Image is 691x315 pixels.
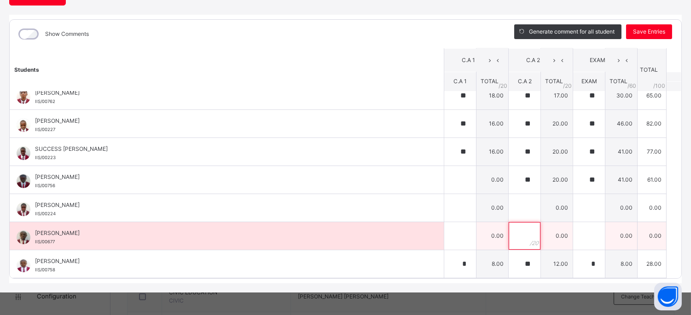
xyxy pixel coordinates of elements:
span: [PERSON_NAME] [35,229,423,237]
td: 82.00 [638,109,667,137]
span: / 60 [627,81,636,90]
td: 41.00 [605,137,638,166]
td: 61.00 [638,166,667,194]
span: SUCCESS [PERSON_NAME] [35,145,423,153]
td: 16.00 [476,109,509,137]
td: 8.00 [605,250,638,278]
td: 0.00 [605,194,638,222]
span: C.A 1 [453,78,467,85]
td: 65.00 [638,81,667,109]
td: 18.00 [476,81,509,109]
span: [PERSON_NAME] [35,89,423,97]
span: / 20 [499,81,507,90]
span: EXAM [580,56,615,64]
td: 41.00 [605,166,638,194]
span: TOTAL [481,78,499,85]
td: 17.00 [541,81,573,109]
span: [PERSON_NAME] [35,173,423,181]
img: IIS_00224.png [17,202,30,216]
span: IIS/00677 [35,239,55,244]
td: 0.00 [476,194,509,222]
td: 0.00 [638,222,667,250]
img: IIS_00758.png [17,258,30,272]
td: 20.00 [541,137,573,166]
img: IIS_00756.png [17,174,30,188]
span: / 20 [563,81,572,90]
th: TOTAL [638,48,667,91]
img: IIS_00223.png [17,146,30,160]
td: 0.00 [476,222,509,250]
td: 20.00 [541,166,573,194]
span: EXAM [581,78,597,85]
span: IIS/00224 [35,211,56,216]
span: C.A 2 [516,56,550,64]
td: 16.00 [476,137,509,166]
td: 77.00 [638,137,667,166]
td: 20.00 [541,109,573,137]
span: [PERSON_NAME] [35,117,423,125]
span: Save Entries [633,28,665,36]
span: IIS/00758 [35,267,55,272]
span: IIS/00227 [35,127,55,132]
td: 0.00 [605,222,638,250]
td: 12.00 [541,250,573,278]
span: [PERSON_NAME] [35,257,423,265]
span: Students [14,66,39,73]
span: /100 [653,81,665,90]
span: IIS/00756 [35,183,55,188]
span: IIS/00762 [35,99,55,104]
button: Open asap [654,283,682,310]
td: 0.00 [638,194,667,222]
td: 46.00 [605,109,638,137]
span: [PERSON_NAME] [35,201,423,209]
td: 0.00 [541,222,573,250]
span: C.A 2 [518,78,532,85]
img: IIS_00677.png [17,230,30,244]
span: TOTAL [610,78,627,85]
img: IIS_00762.png [17,90,30,104]
td: 28.00 [638,250,667,278]
span: Generate comment for all student [529,28,615,36]
label: Show Comments [45,30,89,38]
td: 0.00 [476,166,509,194]
span: TOTAL [545,78,563,85]
span: IIS/00223 [35,155,56,160]
span: C.A 1 [451,56,486,64]
img: IIS_00227.png [17,118,30,132]
td: 30.00 [605,81,638,109]
td: 8.00 [476,250,509,278]
td: 0.00 [541,194,573,222]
